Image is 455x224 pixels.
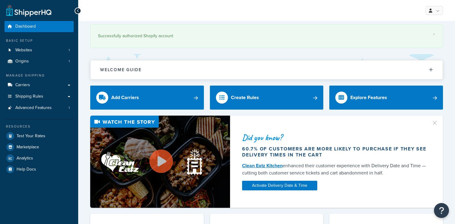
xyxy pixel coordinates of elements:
a: Origins1 [5,56,74,67]
span: Advanced Features [15,105,52,110]
span: Help Docs [17,167,36,172]
a: Help Docs [5,164,74,175]
div: Manage Shipping [5,73,74,78]
li: Websites [5,45,74,56]
div: Add Carriers [111,93,139,102]
a: Clean Eatz Kitchen [242,162,283,169]
span: 1 [69,48,70,53]
span: Marketplace [17,145,39,150]
div: Create Rules [231,93,259,102]
span: Websites [15,48,32,53]
a: Shipping Rules [5,91,74,102]
span: Test Your Rates [17,134,45,139]
a: Dashboard [5,21,74,32]
li: Origins [5,56,74,67]
li: Advanced Features [5,102,74,114]
span: Shipping Rules [15,94,43,99]
span: Carriers [15,83,30,88]
span: 1 [69,105,70,110]
h2: Welcome Guide [100,68,142,72]
span: Origins [15,59,29,64]
div: enhanced their customer experience with Delivery Date and Time — cutting both customer service ti... [242,162,427,177]
div: Successfully authorized Shopify account [98,32,435,40]
button: Welcome Guide [91,60,443,79]
a: Activate Delivery Date & Time [242,181,317,190]
button: Open Resource Center [434,203,449,218]
span: Dashboard [15,24,36,29]
div: Basic Setup [5,38,74,43]
a: Carriers [5,80,74,91]
a: Marketplace [5,142,74,153]
a: Test Your Rates [5,131,74,141]
a: Add Carriers [90,86,204,110]
span: 1 [69,59,70,64]
a: Create Rules [210,86,324,110]
div: 60.7% of customers are more likely to purchase if they see delivery times in the cart [242,146,427,158]
a: × [433,32,435,37]
span: Analytics [17,156,33,161]
div: Resources [5,124,74,129]
a: Explore Features [329,86,443,110]
img: Video thumbnail [90,116,230,208]
a: Advanced Features1 [5,102,74,114]
a: Websites1 [5,45,74,56]
a: Analytics [5,153,74,164]
div: Did you know? [242,133,427,142]
div: Explore Features [350,93,387,102]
